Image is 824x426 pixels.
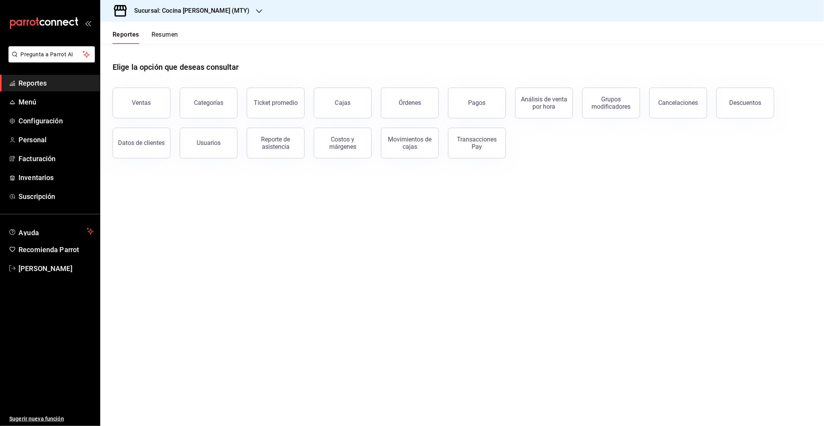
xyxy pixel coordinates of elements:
[19,172,94,183] span: Inventarios
[448,128,506,158] button: Transacciones Pay
[118,139,165,146] div: Datos de clientes
[730,99,762,106] div: Descuentos
[197,139,221,146] div: Usuarios
[649,88,707,118] button: Cancelaciones
[252,136,300,150] div: Reporte de asistencia
[314,88,372,118] a: Cajas
[19,263,94,274] span: [PERSON_NAME]
[128,6,250,15] h3: Sucursal: Cocina [PERSON_NAME] (MTY)
[19,227,84,236] span: Ayuda
[19,78,94,88] span: Reportes
[132,99,151,106] div: Ventas
[113,88,170,118] button: Ventas
[113,31,139,44] button: Reportes
[520,96,568,110] div: Análisis de venta por hora
[386,136,434,150] div: Movimientos de cajas
[113,128,170,158] button: Datos de clientes
[399,99,421,106] div: Órdenes
[21,51,83,59] span: Pregunta a Parrot AI
[381,128,439,158] button: Movimientos de cajas
[8,46,95,62] button: Pregunta a Parrot AI
[19,244,94,255] span: Recomienda Parrot
[587,96,635,110] div: Grupos modificadores
[659,99,698,106] div: Cancelaciones
[9,415,94,423] span: Sugerir nueva función
[5,56,95,64] a: Pregunta a Parrot AI
[335,98,351,108] div: Cajas
[515,88,573,118] button: Análisis de venta por hora
[180,88,238,118] button: Categorías
[448,88,506,118] button: Pagos
[254,99,298,106] div: Ticket promedio
[381,88,439,118] button: Órdenes
[113,31,178,44] div: navigation tabs
[582,88,640,118] button: Grupos modificadores
[19,116,94,126] span: Configuración
[247,128,305,158] button: Reporte de asistencia
[194,99,223,106] div: Categorías
[468,99,486,106] div: Pagos
[19,153,94,164] span: Facturación
[180,128,238,158] button: Usuarios
[453,136,501,150] div: Transacciones Pay
[19,191,94,202] span: Suscripción
[314,128,372,158] button: Costos y márgenes
[19,97,94,107] span: Menú
[19,135,94,145] span: Personal
[113,61,239,73] h1: Elige la opción que deseas consultar
[247,88,305,118] button: Ticket promedio
[152,31,178,44] button: Resumen
[716,88,774,118] button: Descuentos
[85,20,91,26] button: open_drawer_menu
[319,136,367,150] div: Costos y márgenes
